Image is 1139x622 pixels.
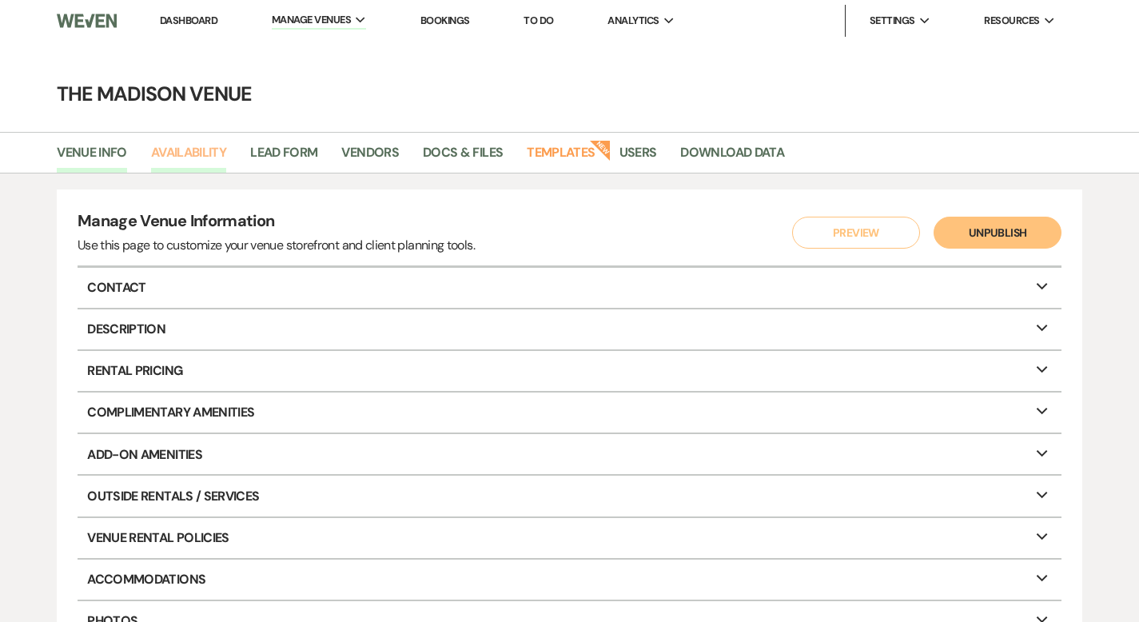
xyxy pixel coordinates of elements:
[341,142,399,173] a: Vendors
[619,142,657,173] a: Users
[788,217,916,249] a: Preview
[78,236,475,255] div: Use this page to customize your venue storefront and client planning tools.
[934,217,1061,249] button: Unpublish
[57,4,117,38] img: Weven Logo
[78,268,1061,308] p: Contact
[792,217,920,249] button: Preview
[78,476,1061,516] p: Outside Rentals / Services
[984,13,1039,29] span: Resources
[870,13,915,29] span: Settings
[607,13,659,29] span: Analytics
[57,142,127,173] a: Venue Info
[78,393,1061,433] p: Complimentary Amenities
[250,142,317,173] a: Lead Form
[524,14,553,27] a: To Do
[151,142,226,173] a: Availability
[680,142,784,173] a: Download Data
[78,309,1061,349] p: Description
[78,518,1061,558] p: Venue Rental Policies
[589,138,611,161] strong: New
[160,14,217,27] a: Dashboard
[78,351,1061,391] p: Rental Pricing
[78,209,475,236] h4: Manage Venue Information
[420,14,470,27] a: Bookings
[78,434,1061,474] p: Add-On Amenities
[423,142,503,173] a: Docs & Files
[272,12,351,28] span: Manage Venues
[527,142,595,173] a: Templates
[78,560,1061,600] p: Accommodations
